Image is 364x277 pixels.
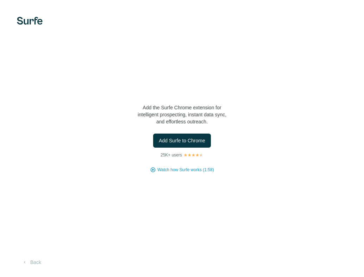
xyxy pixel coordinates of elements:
[17,17,43,25] img: Surfe's logo
[17,256,46,269] button: Back
[157,167,214,173] button: Watch how Surfe works (1:58)
[153,134,211,148] button: Add Surfe to Chrome
[183,153,203,157] img: Rating Stars
[159,137,205,144] span: Add Surfe to Chrome
[161,152,182,158] p: 25K+ users
[112,104,252,125] p: Add the Surfe Chrome extension for intelligent prospecting, instant data sync, and effortless out...
[112,70,252,98] h1: Let’s bring Surfe to your LinkedIn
